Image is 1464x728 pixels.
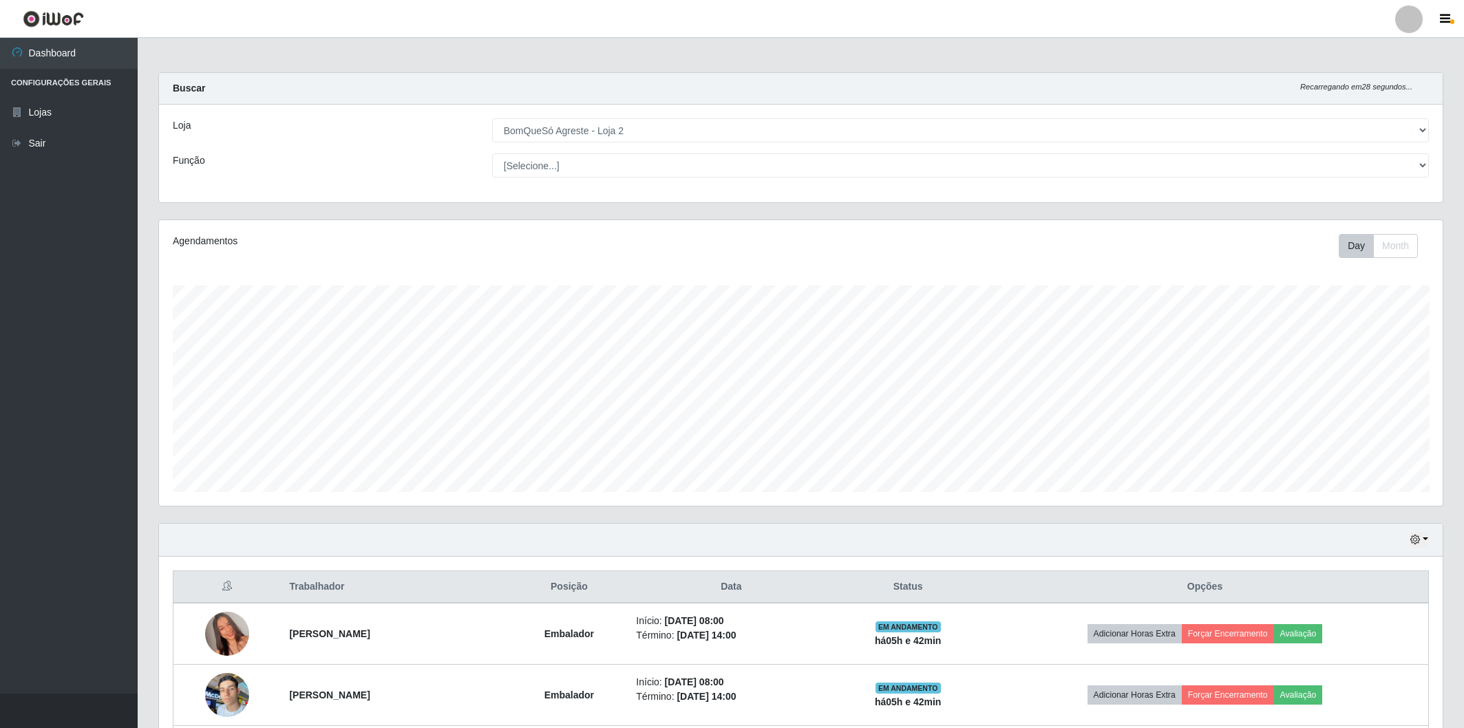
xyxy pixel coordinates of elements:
[173,153,205,168] label: Função
[665,676,724,687] time: [DATE] 08:00
[636,689,826,704] li: Término:
[677,691,736,702] time: [DATE] 14:00
[982,571,1429,603] th: Opções
[173,83,205,94] strong: Buscar
[876,683,941,694] span: EM ANDAMENTO
[875,635,942,646] strong: há 05 h e 42 min
[1300,83,1412,91] i: Recarregando em 28 segundos...
[510,571,628,603] th: Posição
[834,571,982,603] th: Status
[1339,234,1429,258] div: Toolbar with button groups
[1088,624,1182,643] button: Adicionar Horas Extra
[289,628,370,639] strong: [PERSON_NAME]
[544,628,594,639] strong: Embalador
[677,630,736,641] time: [DATE] 14:00
[665,615,724,626] time: [DATE] 08:00
[1339,234,1374,258] button: Day
[23,10,84,28] img: CoreUI Logo
[205,665,249,724] img: 1739125948562.jpeg
[876,621,941,632] span: EM ANDAMENTO
[173,234,684,248] div: Agendamentos
[289,689,370,700] strong: [PERSON_NAME]
[1182,685,1274,705] button: Forçar Encerramento
[1373,234,1418,258] button: Month
[1088,685,1182,705] button: Adicionar Horas Extra
[1274,685,1323,705] button: Avaliação
[1274,624,1323,643] button: Avaliação
[875,696,942,707] strong: há 05 h e 42 min
[173,118,191,133] label: Loja
[544,689,594,700] strong: Embalador
[205,595,249,673] img: 1751455620559.jpeg
[636,675,826,689] li: Início:
[1339,234,1418,258] div: First group
[628,571,834,603] th: Data
[636,628,826,643] li: Término:
[1182,624,1274,643] button: Forçar Encerramento
[281,571,510,603] th: Trabalhador
[636,614,826,628] li: Início:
